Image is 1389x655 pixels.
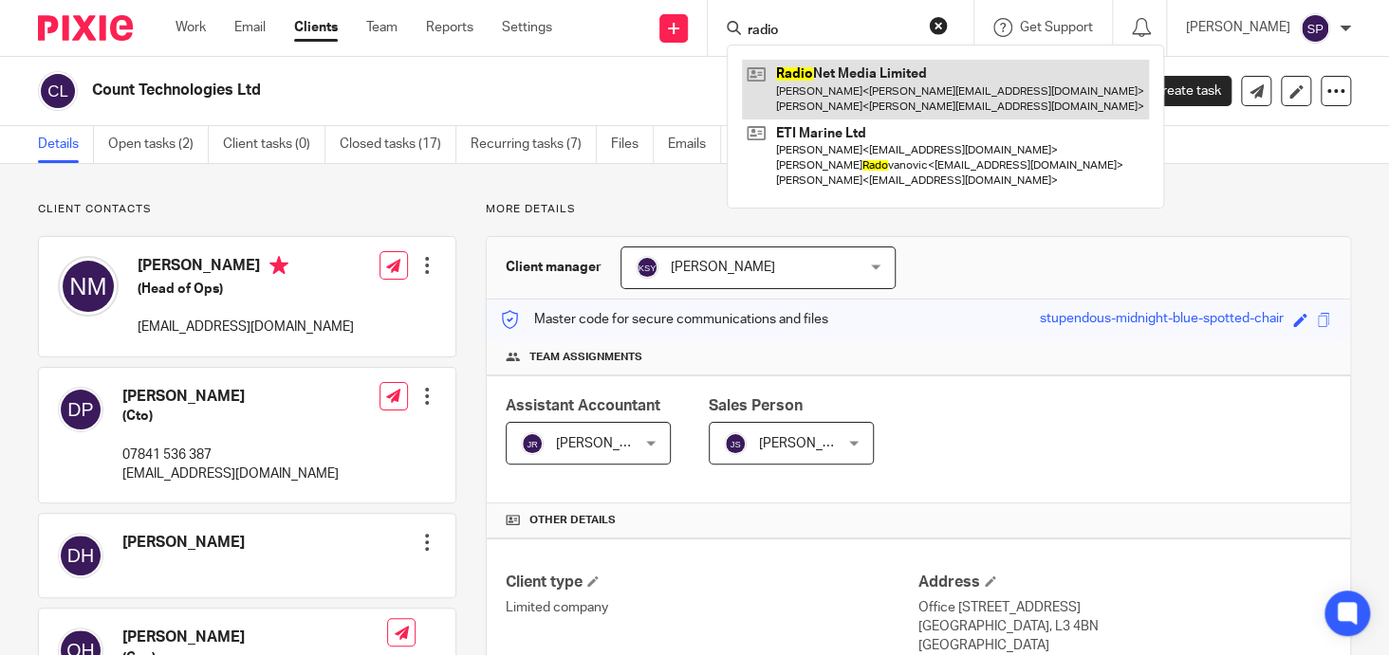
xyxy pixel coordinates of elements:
p: Master code for secure communications and files [501,310,828,329]
a: Client tasks (0) [223,126,325,163]
span: Get Support [1020,21,1093,34]
a: Email [234,18,266,37]
h4: [PERSON_NAME] [122,533,245,553]
a: Details [38,126,94,163]
a: Create task [1121,76,1232,106]
p: Client contacts [38,202,456,217]
h3: Client manager [506,258,602,277]
img: svg%3E [724,432,747,455]
img: svg%3E [1300,13,1330,44]
span: Other details [529,513,616,528]
h4: Address [918,573,1331,592]
p: [GEOGRAPHIC_DATA] [918,636,1331,655]
p: [EMAIL_ADDRESS][DOMAIN_NAME] [138,318,354,337]
img: svg%3E [58,256,119,317]
img: svg%3E [58,387,103,432]
img: svg%3E [58,533,103,578]
a: Recurring tasks (7) [471,126,597,163]
div: stupendous-midnight-blue-spotted-chair [1040,309,1284,331]
img: Pixie [38,15,133,41]
p: [GEOGRAPHIC_DATA], L3 4BN [918,617,1331,636]
p: Limited company [506,598,918,617]
p: More details [486,202,1351,217]
h4: [PERSON_NAME] [122,628,387,647]
img: svg%3E [636,256,658,279]
a: Settings [502,18,552,37]
h5: (Head of Ops) [138,280,354,299]
a: Team [366,18,398,37]
h2: Count Technologies Ltd [92,81,893,100]
span: Team assignments [529,350,642,365]
h4: [PERSON_NAME] [138,256,354,280]
p: [PERSON_NAME] [1186,18,1290,37]
a: Closed tasks (17) [340,126,456,163]
a: Emails [668,126,721,163]
h4: [PERSON_NAME] [122,387,339,407]
a: Reports [426,18,473,37]
span: [PERSON_NAME] [556,437,660,450]
p: Office [STREET_ADDRESS] [918,598,1331,617]
span: Sales Person [709,398,803,413]
span: [PERSON_NAME] [671,261,775,274]
h4: Client type [506,573,918,592]
img: svg%3E [521,432,544,455]
span: Assistant Accountant [506,398,660,413]
h5: (Cto) [122,407,339,426]
img: svg%3E [38,71,78,111]
a: Clients [294,18,338,37]
p: 07841 536 387 [122,446,339,464]
p: [EMAIL_ADDRESS][DOMAIN_NAME] [122,464,339,483]
i: Primary [269,256,288,275]
a: Open tasks (2) [108,126,209,163]
button: Clear [929,16,948,35]
input: Search [746,23,917,40]
a: Work [176,18,206,37]
a: Files [611,126,654,163]
span: [PERSON_NAME] [759,437,863,450]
